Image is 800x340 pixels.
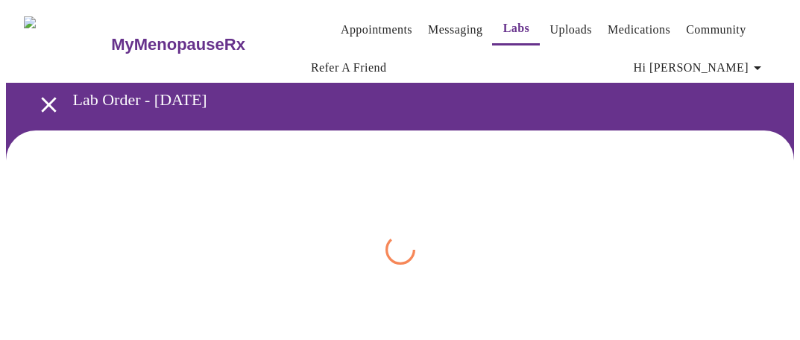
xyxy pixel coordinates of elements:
[341,19,412,40] a: Appointments
[305,53,393,83] button: Refer a Friend
[73,90,717,110] h3: Lab Order - [DATE]
[24,16,110,72] img: MyMenopauseRx Logo
[686,19,746,40] a: Community
[634,57,766,78] span: Hi [PERSON_NAME]
[311,57,387,78] a: Refer a Friend
[27,83,71,127] button: open drawer
[602,15,676,45] button: Medications
[549,19,592,40] a: Uploads
[680,15,752,45] button: Community
[335,15,418,45] button: Appointments
[428,19,482,40] a: Messaging
[422,15,488,45] button: Messaging
[608,19,670,40] a: Medications
[544,15,598,45] button: Uploads
[110,19,305,71] a: MyMenopauseRx
[503,18,530,39] a: Labs
[628,53,772,83] button: Hi [PERSON_NAME]
[111,35,245,54] h3: MyMenopauseRx
[492,13,540,45] button: Labs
